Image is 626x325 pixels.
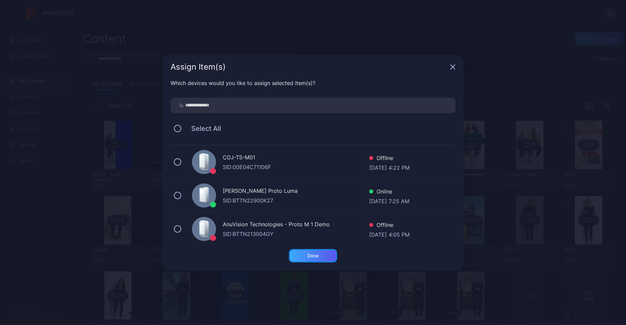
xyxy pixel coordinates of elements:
[369,154,410,164] div: Offline
[369,164,410,170] div: [DATE] 4:22 PM
[185,125,221,133] span: Select All
[369,231,410,237] div: [DATE] 4:05 PM
[223,187,369,196] div: [PERSON_NAME] Proto Luma
[369,187,409,197] div: Online
[369,197,409,204] div: [DATE] 7:25 AM
[223,196,369,205] div: SID: BTTN22900K27
[171,79,455,87] div: Which devices would you like to assign selected item(s)?
[223,220,369,230] div: AnuVision Technologies - Proto M 1 Demo
[223,230,369,238] div: SID: BTTN213004GY
[223,163,369,171] div: SID: 00E04C71106F
[289,249,337,262] button: Done
[369,221,410,231] div: Offline
[171,63,447,71] div: Assign Item(s)
[223,153,369,163] div: COJ-TS-M01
